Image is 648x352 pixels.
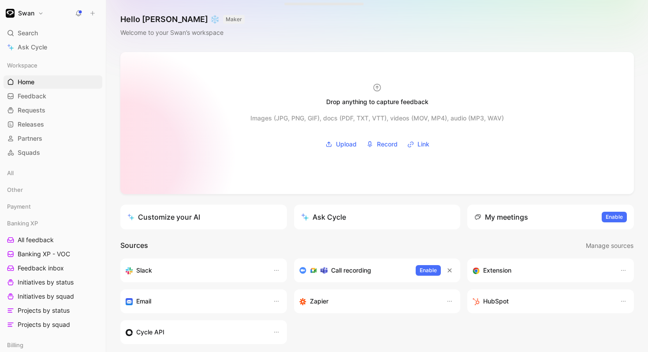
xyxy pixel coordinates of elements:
[18,236,54,244] span: All feedback
[4,183,102,196] div: Other
[363,138,401,151] button: Record
[127,212,200,222] div: Customize your AI
[326,97,428,107] div: Drop anything to capture feedback
[474,212,528,222] div: My meetings
[7,185,23,194] span: Other
[473,265,611,276] div: Capture feedback from anywhere on the web
[404,138,432,151] button: Link
[18,78,34,86] span: Home
[416,265,441,276] button: Enable
[18,148,40,157] span: Squads
[7,219,38,228] span: Banking XP
[4,247,102,261] a: Banking XP - VOC
[4,276,102,289] a: Initiatives by status
[7,169,14,177] span: All
[483,265,511,276] h3: Extension
[7,61,37,70] span: Workspace
[420,266,437,275] span: Enable
[4,146,102,159] a: Squads
[126,296,264,307] div: Forward emails to your feedback inbox
[4,338,102,352] div: Billing
[4,104,102,117] a: Requests
[4,59,102,72] div: Workspace
[7,202,31,211] span: Payment
[120,27,245,38] div: Welcome to your Swan’s workspace
[4,90,102,103] a: Feedback
[310,296,328,307] h3: Zapier
[6,9,15,18] img: Swan
[4,7,46,19] button: SwanSwan
[18,134,42,143] span: Partners
[126,265,264,276] div: Sync your partners, send feedback and get updates in Slack
[18,306,70,315] span: Projects by status
[250,113,504,124] div: Images (JPG, PNG, GIF), docs (PDF, TXT, VTT), videos (MOV, MP4), audio (MP3, WAV)
[4,290,102,303] a: Initiatives by squad
[606,213,623,221] span: Enable
[4,75,102,89] a: Home
[4,200,102,213] div: Payment
[336,139,357,150] span: Upload
[4,132,102,145] a: Partners
[136,296,151,307] h3: Email
[417,139,429,150] span: Link
[126,327,264,337] div: Sync partners & send feedback from custom sources. Get inspired by our favorite use case
[18,250,70,258] span: Banking XP - VOC
[120,205,287,229] a: Customize your AI
[4,118,102,131] a: Releases
[18,106,45,115] span: Requests
[4,233,102,247] a: All feedback
[294,205,461,229] button: Ask Cycle
[4,262,102,275] a: Feedback inbox
[18,42,47,52] span: Ask Cycle
[377,139,398,150] span: Record
[299,265,409,276] div: Record & transcribe meetings from Zoom, Meet & Teams.
[4,183,102,199] div: Other
[18,320,70,329] span: Projects by squad
[4,217,102,331] div: Banking XPAll feedbackBanking XP - VOCFeedback inboxInitiatives by statusInitiatives by squadProj...
[4,200,102,216] div: Payment
[136,265,152,276] h3: Slack
[223,15,245,24] button: MAKER
[120,14,245,25] h1: Hello [PERSON_NAME] ❄️
[4,318,102,331] a: Projects by squad
[331,265,371,276] h3: Call recording
[18,264,64,273] span: Feedback inbox
[4,166,102,180] div: All
[299,296,438,307] div: Capture feedback from thousands of sources with Zapier (survey results, recordings, sheets, etc).
[18,92,46,101] span: Feedback
[602,212,627,222] button: Enable
[18,28,38,38] span: Search
[136,327,164,337] h3: Cycle API
[4,217,102,230] div: Banking XP
[18,120,44,129] span: Releases
[322,138,360,151] button: Upload
[4,304,102,317] a: Projects by status
[4,41,102,54] a: Ask Cycle
[120,240,148,251] h2: Sources
[301,212,346,222] div: Ask Cycle
[18,9,34,17] h1: Swan
[18,292,74,301] span: Initiatives by squad
[4,166,102,182] div: All
[4,26,102,40] div: Search
[585,240,634,251] button: Manage sources
[483,296,509,307] h3: HubSpot
[7,341,23,349] span: Billing
[18,278,74,287] span: Initiatives by status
